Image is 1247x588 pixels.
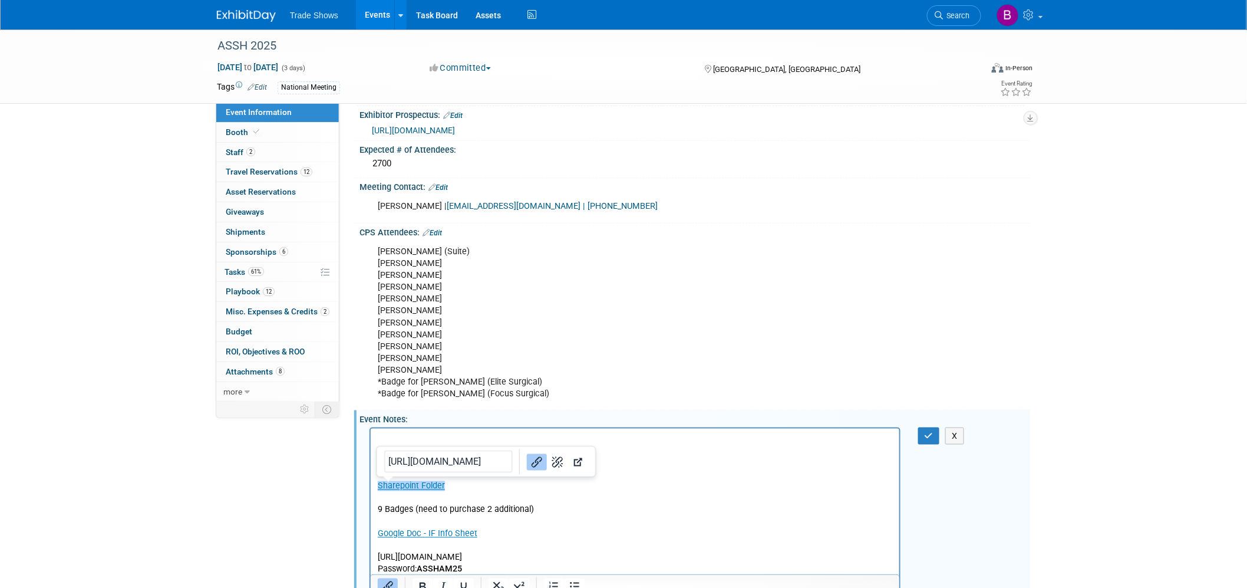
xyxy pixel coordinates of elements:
[301,167,312,176] span: 12
[359,106,1030,121] div: Exhibitor Prospectus:
[1005,64,1033,73] div: In-Person
[216,362,339,382] a: Attachments8
[370,240,900,406] div: [PERSON_NAME] (Suite) [PERSON_NAME] [PERSON_NAME] [PERSON_NAME] [PERSON_NAME] [PERSON_NAME] [PERS...
[368,155,1021,173] div: 2700
[217,10,276,22] img: ExhibitDay
[226,127,262,137] span: Booth
[216,222,339,242] a: Shipments
[276,367,285,376] span: 8
[7,52,74,63] a: Sharepoint Folder
[216,202,339,222] a: Giveaways
[216,143,339,162] a: Staff2
[216,123,339,142] a: Booth
[370,195,900,218] div: [PERSON_NAME] |
[217,81,267,94] td: Tags
[359,224,1030,239] div: CPS Attendees:
[372,126,455,135] a: [URL][DOMAIN_NAME]
[46,136,91,146] b: ASSHAM25
[547,454,568,470] button: Remove link
[997,4,1019,27] img: Becca Rensi
[527,454,547,470] button: Link
[216,322,339,341] a: Budget
[281,64,305,72] span: (3 days)
[315,402,339,417] td: Toggle Event Tabs
[425,62,496,74] button: Committed
[216,242,339,262] a: Sponsorships6
[7,52,522,147] p: 9 Badges (need to purchase 2 additional) [URL][DOMAIN_NAME] Password:
[321,307,329,316] span: 2
[7,100,107,110] a: Google Doc - IF Info Sheet
[226,307,329,316] span: Misc. Expenses & Credits
[226,167,312,176] span: Travel Reservations
[226,327,252,336] span: Budget
[359,141,1030,156] div: Expected # of Attendees:
[423,229,442,237] a: Edit
[428,183,448,192] a: Edit
[359,410,1030,425] div: Event Notes:
[945,428,964,445] button: X
[216,262,339,282] a: Tasks61%
[992,63,1004,73] img: Format-Inperson.png
[384,451,513,473] input: Link
[226,107,292,117] span: Event Information
[371,429,899,574] iframe: Rich Text Area
[217,62,279,73] span: [DATE] [DATE]
[443,111,463,120] a: Edit
[226,227,265,236] span: Shipments
[242,63,253,72] span: to
[216,302,339,321] a: Misc. Expenses & Credits2
[943,11,970,20] span: Search
[278,81,340,94] div: National Meeting
[226,347,305,356] span: ROI, Objectives & ROO
[447,201,585,211] a: [EMAIL_ADDRESS][DOMAIN_NAME] |
[912,61,1033,79] div: Event Format
[568,454,588,470] button: Open link
[927,5,981,26] a: Search
[359,178,1030,193] div: Meeting Contact:
[216,282,339,301] a: Playbook12
[223,387,242,396] span: more
[253,129,259,135] i: Booth reservation complete
[216,182,339,202] a: Asset Reservations
[216,162,339,182] a: Travel Reservations12
[226,367,285,376] span: Attachments
[226,187,296,196] span: Asset Reservations
[263,287,275,296] span: 12
[246,147,255,156] span: 2
[216,342,339,362] a: ROI, Objectives & ROO
[713,65,860,74] span: [GEOGRAPHIC_DATA], [GEOGRAPHIC_DATA]
[226,247,288,257] span: Sponsorships
[290,11,338,20] span: Trade Shows
[588,201,658,211] a: [PHONE_NUMBER]
[213,35,964,57] div: ASSH 2025
[216,103,339,122] a: Event Information
[216,382,339,402] a: more
[6,5,523,147] body: Rich Text Area. Press ALT-0 for help.
[248,83,267,91] a: Edit
[226,287,275,296] span: Playbook
[279,247,288,256] span: 6
[1001,81,1032,87] div: Event Rating
[225,267,264,277] span: Tasks
[295,402,315,417] td: Personalize Event Tab Strip
[226,207,264,216] span: Giveaways
[248,267,264,276] span: 61%
[226,147,255,157] span: Staff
